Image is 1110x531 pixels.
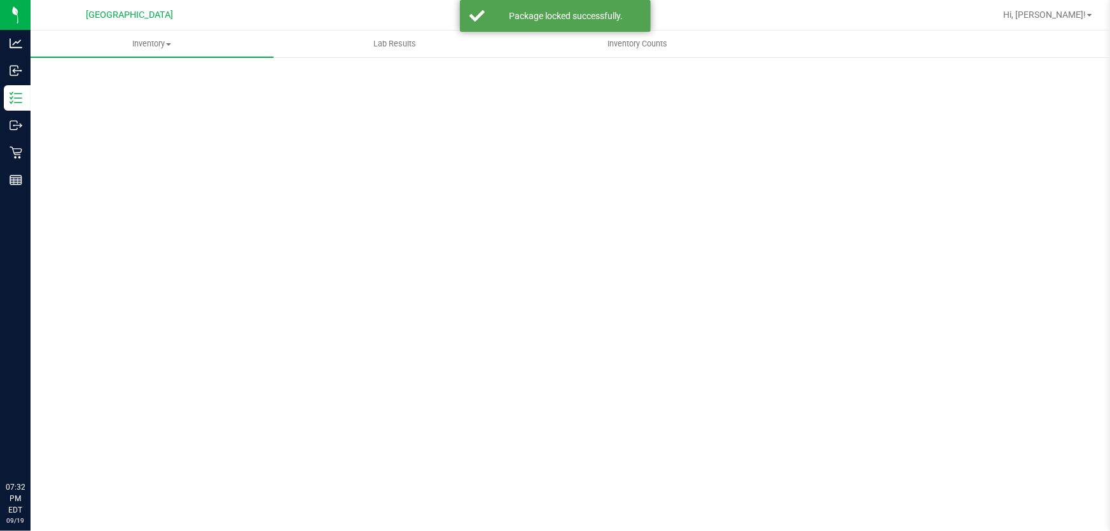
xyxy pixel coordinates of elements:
span: Inventory [31,38,274,50]
p: 07:32 PM EDT [6,481,25,516]
inline-svg: Outbound [10,119,22,132]
a: Inventory Counts [517,31,760,57]
inline-svg: Inbound [10,64,22,77]
p: 09/19 [6,516,25,525]
div: Package locked successfully. [492,10,641,22]
span: Inventory Counts [591,38,685,50]
span: Hi, [PERSON_NAME]! [1003,10,1086,20]
span: Lab Results [356,38,433,50]
a: Lab Results [274,31,517,57]
inline-svg: Inventory [10,92,22,104]
a: Inventory [31,31,274,57]
inline-svg: Retail [10,146,22,159]
inline-svg: Analytics [10,37,22,50]
inline-svg: Reports [10,174,22,186]
span: [GEOGRAPHIC_DATA] [87,10,174,20]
